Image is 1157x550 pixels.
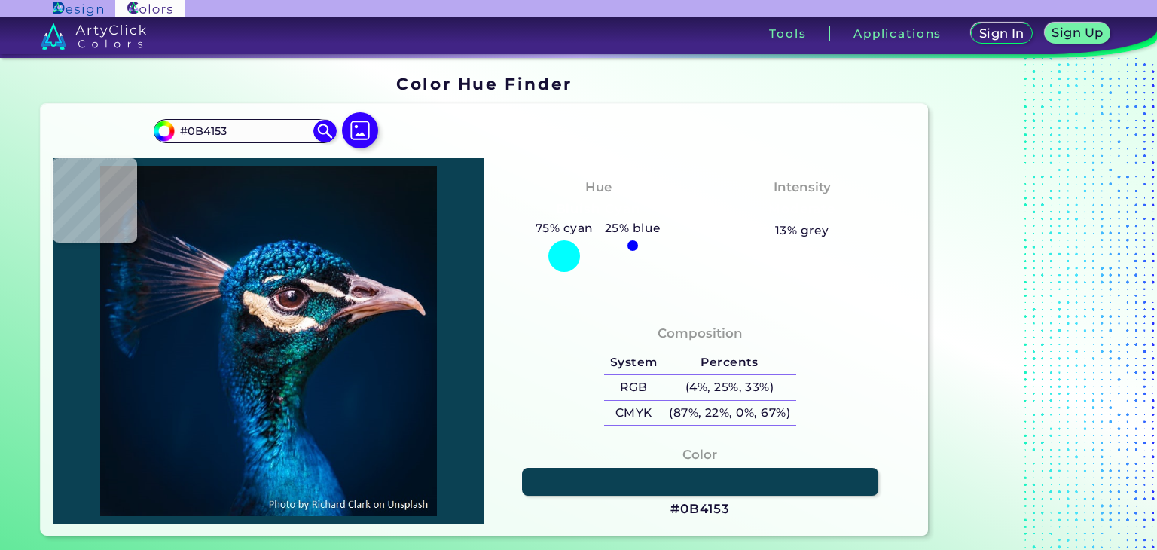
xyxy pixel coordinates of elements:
[769,28,806,39] h3: Tools
[530,218,599,238] h5: 75% cyan
[663,350,795,375] h5: Percents
[658,322,743,344] h4: Composition
[853,28,942,39] h3: Applications
[396,72,572,95] h1: Color Hue Finder
[1055,27,1101,38] h5: Sign Up
[604,401,663,426] h5: CMYK
[585,176,612,198] h4: Hue
[762,200,842,218] h3: Moderate
[974,24,1030,43] a: Sign In
[663,375,795,400] h5: (4%, 25%, 33%)
[775,221,829,240] h5: 13% grey
[599,218,667,238] h5: 25% blue
[549,200,647,218] h3: Bluish Cyan
[175,121,315,142] input: type color..
[774,176,831,198] h4: Intensity
[60,166,477,516] img: img_pavlin.jpg
[41,23,147,50] img: logo_artyclick_colors_white.svg
[604,375,663,400] h5: RGB
[1048,24,1107,43] a: Sign Up
[663,401,795,426] h5: (87%, 22%, 0%, 67%)
[53,2,103,16] img: ArtyClick Design logo
[981,28,1022,39] h5: Sign In
[682,444,717,466] h4: Color
[342,112,378,148] img: icon picture
[670,500,730,518] h3: #0B4153
[604,350,663,375] h5: System
[313,120,336,142] img: icon search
